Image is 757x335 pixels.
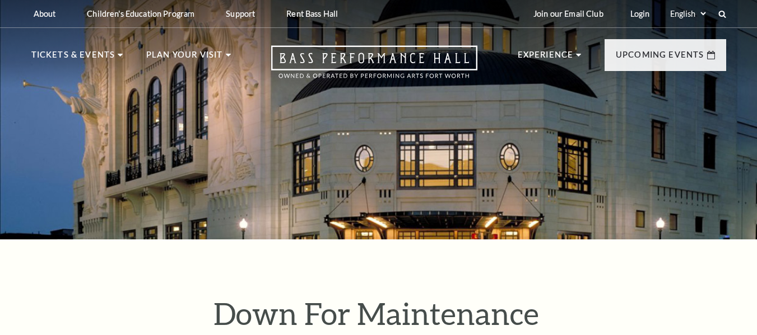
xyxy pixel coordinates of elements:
p: Upcoming Events [616,48,704,68]
p: Rent Bass Hall [286,9,338,18]
p: Tickets & Events [31,48,115,68]
p: Support [226,9,255,18]
select: Select: [668,8,708,19]
p: Children's Education Program [87,9,194,18]
p: About [34,9,56,18]
p: Plan Your Visit [146,48,223,68]
p: Experience [518,48,574,68]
